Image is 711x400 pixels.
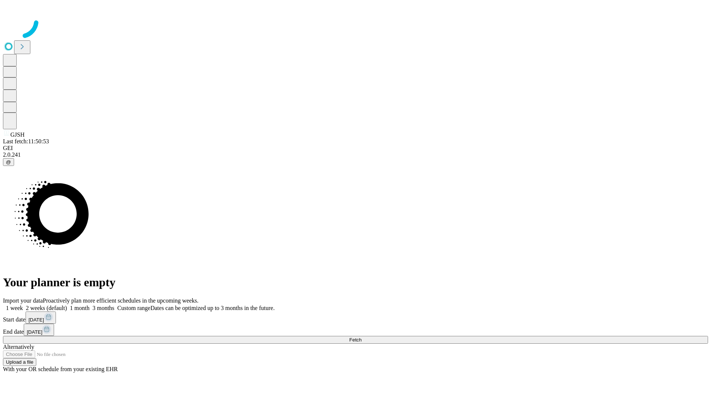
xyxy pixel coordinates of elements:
[150,305,274,311] span: Dates can be optimized up to 3 months in the future.
[3,276,708,289] h1: Your planner is empty
[349,337,361,343] span: Fetch
[3,297,43,304] span: Import your data
[3,311,708,324] div: Start date
[3,324,708,336] div: End date
[3,358,36,366] button: Upload a file
[93,305,114,311] span: 3 months
[26,305,67,311] span: 2 weeks (default)
[70,305,90,311] span: 1 month
[3,366,118,372] span: With your OR schedule from your existing EHR
[27,329,42,335] span: [DATE]
[3,158,14,166] button: @
[24,324,54,336] button: [DATE]
[6,305,23,311] span: 1 week
[3,145,708,151] div: GEI
[6,159,11,165] span: @
[117,305,150,311] span: Custom range
[43,297,198,304] span: Proactively plan more efficient schedules in the upcoming weeks.
[3,151,708,158] div: 2.0.241
[29,317,44,323] span: [DATE]
[3,336,708,344] button: Fetch
[10,131,24,138] span: GJSH
[3,344,34,350] span: Alternatively
[26,311,56,324] button: [DATE]
[3,138,49,144] span: Last fetch: 11:50:53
